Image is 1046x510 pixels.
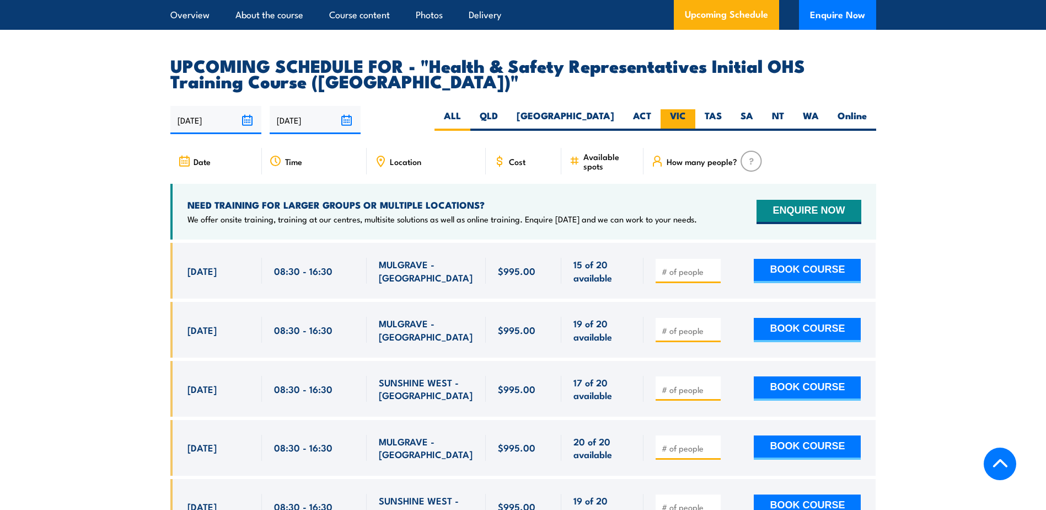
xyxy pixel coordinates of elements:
[757,200,861,224] button: ENQUIRE NOW
[828,109,876,131] label: Online
[187,441,217,454] span: [DATE]
[573,317,631,343] span: 19 of 20 available
[379,317,474,343] span: MULGRAVE - [GEOGRAPHIC_DATA]
[435,109,470,131] label: ALL
[573,376,631,402] span: 17 of 20 available
[662,325,717,336] input: # of people
[379,258,474,284] span: MULGRAVE - [GEOGRAPHIC_DATA]
[662,384,717,395] input: # of people
[470,109,507,131] label: QLD
[379,435,474,461] span: MULGRAVE - [GEOGRAPHIC_DATA]
[583,152,636,171] span: Available spots
[754,318,861,342] button: BOOK COURSE
[498,441,535,454] span: $995.00
[507,109,624,131] label: [GEOGRAPHIC_DATA]
[509,157,525,166] span: Cost
[754,435,861,460] button: BOOK COURSE
[498,382,535,395] span: $995.00
[573,258,631,284] span: 15 of 20 available
[274,323,332,336] span: 08:30 - 16:30
[270,106,361,134] input: To date
[667,157,737,166] span: How many people?
[194,157,211,166] span: Date
[624,109,661,131] label: ACT
[170,106,261,134] input: From date
[661,109,695,131] label: VIC
[187,199,697,211] h4: NEED TRAINING FOR LARGER GROUPS OR MULTIPLE LOCATIONS?
[695,109,731,131] label: TAS
[662,443,717,454] input: # of people
[390,157,421,166] span: Location
[793,109,828,131] label: WA
[274,382,332,395] span: 08:30 - 16:30
[498,264,535,277] span: $995.00
[573,435,631,461] span: 20 of 20 available
[498,323,535,336] span: $995.00
[187,382,217,395] span: [DATE]
[285,157,302,166] span: Time
[763,109,793,131] label: NT
[187,214,697,225] p: We offer onsite training, training at our centres, multisite solutions as well as online training...
[274,264,332,277] span: 08:30 - 16:30
[731,109,763,131] label: SA
[170,57,876,88] h2: UPCOMING SCHEDULE FOR - "Health & Safety Representatives Initial OHS Training Course ([GEOGRAPHIC...
[662,266,717,277] input: # of people
[754,259,861,283] button: BOOK COURSE
[379,376,474,402] span: SUNSHINE WEST - [GEOGRAPHIC_DATA]
[754,376,861,401] button: BOOK COURSE
[274,441,332,454] span: 08:30 - 16:30
[187,323,217,336] span: [DATE]
[187,264,217,277] span: [DATE]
